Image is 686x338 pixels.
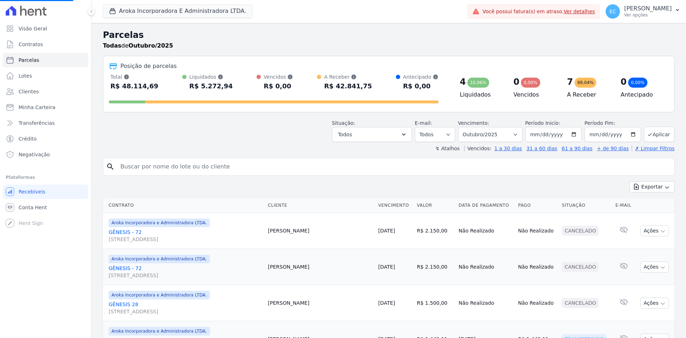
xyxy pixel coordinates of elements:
span: Aroka Incorporadora e Administradora LTDA. [109,255,210,263]
span: Lotes [19,72,32,79]
span: Você possui fatura(s) em atraso. [482,8,595,15]
strong: Todas [103,42,121,49]
td: Não Realizado [515,213,559,249]
div: 0,00% [521,78,540,88]
a: GÊNESIS 28[STREET_ADDRESS] [109,301,262,315]
label: Vencidos: [464,146,491,151]
div: R$ 0,00 [403,80,438,92]
span: Clientes [19,88,39,95]
td: R$ 2.150,00 [414,249,456,285]
th: Vencimento [375,198,414,213]
div: Liquidados [189,73,233,80]
th: Valor [414,198,456,213]
a: Minha Carteira [3,100,88,114]
a: GÊNESIS - 72[STREET_ADDRESS] [109,229,262,243]
h2: Parcelas [103,29,675,41]
a: [DATE] [378,228,395,234]
div: 4 [460,76,466,88]
button: Ações [640,261,669,273]
td: R$ 2.150,00 [414,213,456,249]
td: [PERSON_NAME] [265,285,376,321]
div: R$ 0,00 [264,80,293,92]
td: [PERSON_NAME] [265,213,376,249]
button: EC [PERSON_NAME] Ver opções [600,1,686,21]
span: Conta Hent [19,204,47,211]
div: 7 [567,76,573,88]
p: [PERSON_NAME] [624,5,672,12]
div: 89,04% [575,78,597,88]
span: Parcelas [19,57,39,64]
button: Ações [640,225,669,236]
div: R$ 5.272,94 [189,80,233,92]
a: 61 a 90 dias [562,146,592,151]
h4: Antecipado [621,90,663,99]
p: Ver opções [624,12,672,18]
div: 0 [621,76,627,88]
td: [PERSON_NAME] [265,249,376,285]
div: Vencidos [264,73,293,80]
span: Aroka Incorporadora e Administradora LTDA. [109,327,210,335]
label: Situação: [332,120,355,126]
div: A Receber [324,73,372,80]
p: de [103,41,173,50]
h4: Vencidos [513,90,556,99]
label: E-mail: [415,120,432,126]
h4: A Receber [567,90,609,99]
th: E-mail [612,198,635,213]
span: Visão Geral [19,25,47,32]
label: Vencimento: [458,120,489,126]
span: Todos [338,130,352,139]
button: Aroka Incorporadora E Administradora LTDA. [103,4,252,18]
a: Conta Hent [3,200,88,215]
th: Pago [515,198,559,213]
a: Clientes [3,84,88,99]
a: Ver detalhes [564,9,595,14]
button: Ações [640,298,669,309]
div: Cancelado [562,298,599,308]
div: Antecipado [403,73,438,80]
label: ↯ Atalhos [435,146,459,151]
span: Crédito [19,135,37,142]
strong: Outubro/2025 [129,42,173,49]
td: Não Realizado [515,249,559,285]
a: Recebíveis [3,185,88,199]
span: [STREET_ADDRESS] [109,272,262,279]
div: 0,00% [628,78,647,88]
span: Recebíveis [19,188,45,195]
span: Negativação [19,151,50,158]
div: Cancelado [562,262,599,272]
th: Data de Pagamento [456,198,515,213]
a: Visão Geral [3,21,88,36]
div: Plataformas [6,173,85,182]
td: R$ 1.500,00 [414,285,456,321]
th: Cliente [265,198,376,213]
a: + de 90 dias [597,146,629,151]
td: Não Realizado [456,249,515,285]
button: Exportar [630,181,675,192]
span: Transferências [19,119,55,127]
a: Negativação [3,147,88,162]
a: Contratos [3,37,88,52]
div: R$ 48.114,69 [110,80,158,92]
div: Cancelado [562,226,599,236]
button: Aplicar [644,127,675,142]
td: Não Realizado [456,285,515,321]
span: [STREET_ADDRESS] [109,236,262,243]
a: Crédito [3,132,88,146]
th: Situação [559,198,612,213]
div: 0 [513,76,520,88]
a: ✗ Limpar Filtros [632,146,675,151]
a: Lotes [3,69,88,83]
input: Buscar por nome do lote ou do cliente [116,160,671,174]
th: Contrato [103,198,265,213]
a: 1 a 30 dias [494,146,522,151]
div: Total [110,73,158,80]
div: 10,96% [467,78,489,88]
div: Posição de parcelas [120,62,177,70]
label: Período Fim: [585,119,641,127]
span: Aroka Incorporadora e Administradora LTDA. [109,219,210,227]
a: Parcelas [3,53,88,67]
button: Todos [332,127,412,142]
a: [DATE] [378,264,395,270]
td: Não Realizado [515,285,559,321]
